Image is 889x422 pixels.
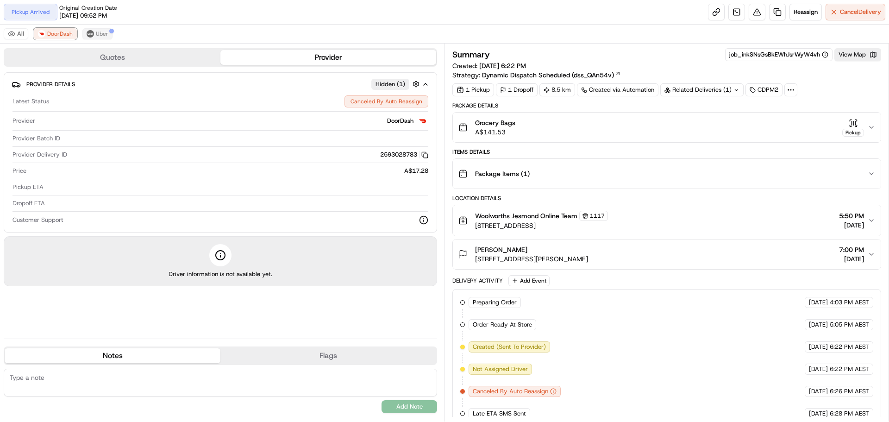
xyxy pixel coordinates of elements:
[830,298,869,307] span: 4:03 PM AEST
[9,88,26,105] img: 1736555255976-a54dd68f-1ca7-489b-9aae-adbdc363a1c4
[482,70,614,80] span: Dynamic Dispatch Scheduled (dss_QAn54v)
[26,81,75,88] span: Provider Details
[577,83,658,96] a: Created via Automation
[839,254,864,264] span: [DATE]
[31,98,117,105] div: We're available if you need us!
[169,270,272,278] span: Driver information is not available yet.
[9,135,17,143] div: 📗
[839,245,864,254] span: 7:00 PM
[475,221,608,230] span: [STREET_ADDRESS]
[4,28,28,39] button: All
[830,387,869,396] span: 6:26 PM AEST
[840,8,881,16] span: Cancel Delivery
[479,62,526,70] span: [DATE] 6:22 PM
[830,365,869,373] span: 6:22 PM AEST
[13,151,67,159] span: Provider Delivery ID
[13,134,60,143] span: Provider Batch ID
[380,151,428,159] button: 2593028783
[809,343,828,351] span: [DATE]
[482,70,621,80] a: Dynamic Dispatch Scheduled (dss_QAn54v)
[9,9,28,28] img: Nash
[9,37,169,52] p: Welcome 👋
[826,4,885,20] button: CancelDelivery
[452,195,881,202] div: Location Details
[475,245,527,254] span: [PERSON_NAME]
[452,83,494,96] div: 1 Pickup
[539,83,575,96] div: 8.5 km
[590,212,605,220] span: 1117
[842,119,864,137] button: Pickup
[452,50,490,59] h3: Summary
[376,80,405,88] span: Hidden ( 1 )
[830,409,869,418] span: 6:28 PM AEST
[475,127,515,137] span: A$141.53
[473,365,528,373] span: Not Assigned Driver
[38,30,45,38] img: doordash_logo_v2.png
[78,135,86,143] div: 💻
[452,102,881,109] div: Package Details
[96,30,108,38] span: Uber
[473,321,532,329] span: Order Ready At Store
[473,387,548,396] span: Canceled By Auto Reassign
[13,167,26,175] span: Price
[6,131,75,147] a: 📗Knowledge Base
[508,275,550,286] button: Add Event
[473,343,546,351] span: Created (Sent To Provider)
[5,348,220,363] button: Notes
[496,83,538,96] div: 1 Dropoff
[660,83,744,96] div: Related Deliveries (1)
[65,157,112,164] a: Powered byPylon
[830,343,869,351] span: 6:22 PM AEST
[789,4,822,20] button: Reassign
[87,30,94,38] img: uber-new-logo.jpeg
[157,91,169,102] button: Start new chat
[59,4,117,12] span: Original Creation Date
[830,321,869,329] span: 5:05 PM AEST
[13,97,49,106] span: Latest Status
[13,183,44,191] span: Pickup ETA
[834,48,881,61] button: View Map
[5,50,220,65] button: Quotes
[453,113,881,142] button: Grocery BagsA$141.53Pickup
[220,50,436,65] button: Provider
[809,365,828,373] span: [DATE]
[452,61,526,70] span: Created:
[13,117,35,125] span: Provider
[59,12,107,20] span: [DATE] 09:52 PM
[475,169,530,178] span: Package Items ( 1 )
[745,83,783,96] div: CDPM2
[842,129,864,137] div: Pickup
[92,157,112,164] span: Pylon
[452,70,621,80] div: Strategy:
[473,409,526,418] span: Late ETA SMS Sent
[47,30,73,38] span: DoorDash
[839,220,864,230] span: [DATE]
[729,50,828,59] button: job_inkSNsGsBkEWhJsrWyW4vh
[82,28,113,39] button: Uber
[475,211,577,220] span: Woolworths Jesmond Online Team
[809,387,828,396] span: [DATE]
[473,298,517,307] span: Preparing Order
[13,199,45,208] span: Dropoff ETA
[452,148,881,156] div: Items Details
[19,134,71,144] span: Knowledge Base
[75,131,152,147] a: 💻API Documentation
[475,254,588,264] span: [STREET_ADDRESS][PERSON_NAME]
[453,239,881,269] button: [PERSON_NAME][STREET_ADDRESS][PERSON_NAME]7:00 PM[DATE]
[452,277,503,284] div: Delivery Activity
[12,76,429,92] button: Provider DetailsHidden (1)
[387,117,413,125] span: DoorDash
[417,115,428,126] img: doordash_logo_v2.png
[404,167,428,175] span: A$17.28
[809,298,828,307] span: [DATE]
[453,205,881,236] button: Woolworths Jesmond Online Team1117[STREET_ADDRESS]5:50 PM[DATE]
[475,118,515,127] span: Grocery Bags
[34,28,77,39] button: DoorDash
[88,134,149,144] span: API Documentation
[371,78,422,90] button: Hidden (1)
[31,88,152,98] div: Start new chat
[453,159,881,189] button: Package Items (1)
